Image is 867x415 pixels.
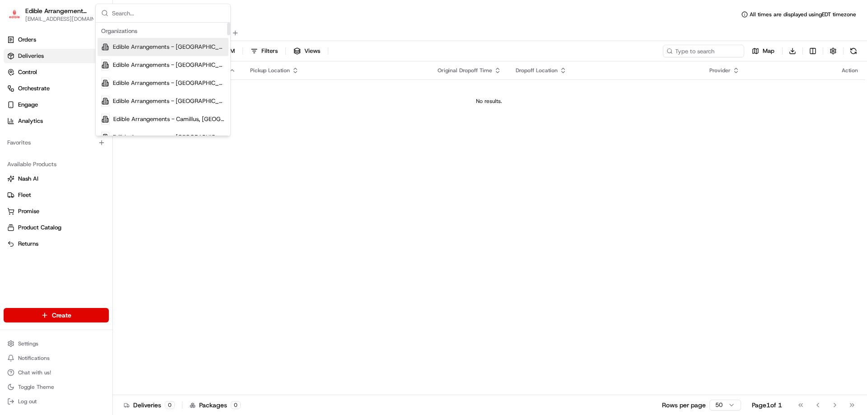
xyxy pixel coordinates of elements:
span: API Documentation [85,131,145,140]
a: Nash AI [7,175,105,183]
button: Orchestrate [4,81,109,96]
button: Chat with us! [4,366,109,379]
span: Pylon [90,153,109,160]
span: Provider [709,67,731,74]
span: Pickup Location [250,67,290,74]
span: Create [52,311,71,320]
span: Deliveries [18,52,44,60]
button: Settings [4,337,109,350]
span: All times are displayed using EDT timezone [750,11,856,18]
a: Analytics [4,114,109,128]
button: Control [4,65,109,79]
span: Engage [18,101,38,109]
span: Edible Arrangements - [GEOGRAPHIC_DATA], [GEOGRAPHIC_DATA] [113,43,225,51]
button: Fleet [4,188,109,202]
button: Edible Arrangements - [GEOGRAPHIC_DATA], [GEOGRAPHIC_DATA] [25,6,89,15]
div: 📗 [9,132,16,139]
a: Product Catalog [7,224,105,232]
input: Got a question? Start typing here... [23,58,163,68]
div: Suggestions [96,23,230,136]
span: Chat with us! [18,369,51,376]
span: Dropoff Location [516,67,558,74]
span: Map [763,47,774,55]
button: Log out [4,395,109,408]
span: Orchestrate [18,84,50,93]
button: Filters [247,45,282,57]
span: Edible Arrangements - [GEOGRAPHIC_DATA], [GEOGRAPHIC_DATA] [113,133,225,141]
button: [EMAIL_ADDRESS][DOMAIN_NAME] [25,15,99,23]
div: 0 [165,401,175,409]
span: Toggle Theme [18,383,54,391]
span: Notifications [18,354,50,362]
span: Returns [18,240,38,248]
div: Available Products [4,157,109,172]
button: Edible Arrangements - Melbourne, FLEdible Arrangements - [GEOGRAPHIC_DATA], [GEOGRAPHIC_DATA][EMA... [4,4,93,25]
a: Returns [7,240,105,248]
img: 1736555255976-a54dd68f-1ca7-489b-9aae-adbdc363a1c4 [9,86,25,103]
div: Start new chat [31,86,148,95]
span: Knowledge Base [18,131,69,140]
button: Returns [4,237,109,251]
span: Promise [18,207,39,215]
button: Engage [4,98,109,112]
input: Type to search [663,45,744,57]
a: Orders [4,33,109,47]
span: Filters [261,47,278,55]
span: Orders [18,36,36,44]
a: Deliveries [4,49,109,63]
span: Analytics [18,117,43,125]
span: Nash AI [18,175,38,183]
div: We're available if you need us! [31,95,114,103]
span: Product Catalog [18,224,61,232]
div: Page 1 of 1 [752,401,782,410]
span: Log out [18,398,37,405]
a: Promise [7,207,105,215]
div: Favorites [4,135,109,150]
div: Deliveries [124,401,175,410]
button: Map [748,45,778,57]
button: Nash AI [4,172,109,186]
a: 📗Knowledge Base [5,127,73,144]
button: Toggle Theme [4,381,109,393]
span: Edible Arrangements - [GEOGRAPHIC_DATA], [GEOGRAPHIC_DATA] [113,97,225,105]
a: Fleet [7,191,105,199]
div: 0 [231,401,241,409]
span: Control [18,68,37,76]
div: No results. [117,98,862,105]
button: Promise [4,204,109,219]
span: Views [304,47,320,55]
p: Welcome 👋 [9,36,164,51]
p: Rows per page [662,401,706,410]
img: Edible Arrangements - Melbourne, FL [7,8,22,21]
span: Edible Arrangements - [GEOGRAPHIC_DATA], [GEOGRAPHIC_DATA] [113,61,225,69]
button: Create [4,308,109,322]
button: Notifications [4,352,109,364]
span: Settings [18,340,38,347]
button: Product Catalog [4,220,109,235]
div: Organizations [98,24,228,38]
div: Action [842,67,858,74]
div: 💻 [76,132,84,139]
div: Packages [190,401,241,410]
button: Refresh [847,45,860,57]
span: Edible Arrangements - [GEOGRAPHIC_DATA], [GEOGRAPHIC_DATA] [113,79,225,87]
a: Powered byPylon [64,153,109,160]
input: Search... [112,4,225,22]
button: Start new chat [154,89,164,100]
span: Edible Arrangements - Camillus, [GEOGRAPHIC_DATA] [113,115,225,123]
a: 💻API Documentation [73,127,149,144]
span: Fleet [18,191,31,199]
img: Nash [9,9,27,27]
span: Original Dropoff Time [438,67,492,74]
button: Views [289,45,324,57]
